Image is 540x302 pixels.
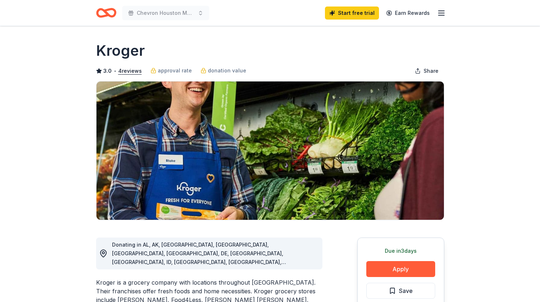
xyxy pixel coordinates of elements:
[325,7,379,20] a: Start free trial
[366,247,435,255] div: Due in 3 days
[122,6,209,20] button: Chevron Houston Marathon Run for a Reason program, running on behalf of the Houston SPCA
[151,66,192,75] a: approval rate
[96,4,116,21] a: Home
[137,9,195,17] span: Chevron Houston Marathon Run for a Reason program, running on behalf of the Houston SPCA
[96,81,444,220] img: Image for Kroger
[158,66,192,75] span: approval rate
[201,66,246,75] a: donation value
[409,64,444,78] button: Share
[103,67,112,75] span: 3.0
[366,261,435,277] button: Apply
[424,67,438,75] span: Share
[96,41,145,61] h1: Kroger
[114,68,116,74] span: •
[118,67,142,75] button: 4reviews
[208,66,246,75] span: donation value
[399,286,413,295] span: Save
[366,283,435,299] button: Save
[382,7,434,20] a: Earn Rewards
